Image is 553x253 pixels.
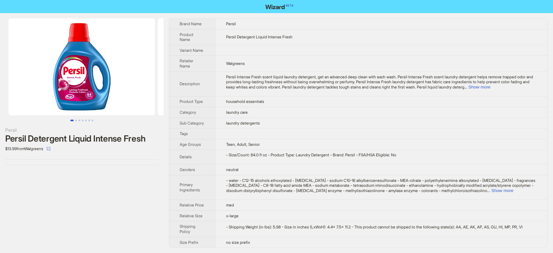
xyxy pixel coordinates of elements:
[226,167,239,172] span: neutral
[180,224,195,234] span: Shipping Policy
[180,110,196,115] span: Category
[5,126,158,134] div: Persil
[180,203,204,207] span: Relative Price
[79,120,80,121] button: Go to slide 3
[70,120,74,121] button: Go to slide 1
[180,58,193,68] span: Retailer Name
[82,120,83,121] button: Go to slide 4
[469,85,491,89] button: Expand
[226,74,537,90] div: Persil Intense Fresh scent liquid laundry detergent, get an advanced deep clean with each wash. P...
[46,147,50,151] span: select
[92,120,93,121] button: Go to slide 7
[226,61,245,66] span: Walgreens
[226,213,239,218] span: x-large
[88,120,90,121] button: Go to slide 6
[491,188,513,193] button: Expand
[5,144,158,154] div: $13.99 from Walgreens
[85,120,87,121] button: Go to slide 5
[180,99,203,104] span: Product Type
[226,224,537,230] div: - Shipping Weight (in lbs): 5.98 - Size in inches (LxWxH): 4.4x 7.5x 11.2 - This product cannot b...
[75,120,77,121] button: Go to slide 2
[180,32,193,42] span: Product Name
[226,142,260,147] span: Teen, Adult, Senior
[180,48,203,53] span: Variant Name
[226,21,236,26] span: Persil
[226,74,533,89] span: Persil Intense Fresh scent liquid laundry detergent, get an advanced deep clean with each wash. P...
[226,203,234,207] span: med
[226,34,293,39] span: Persil Detergent Liquid Intense Fresh
[464,85,467,89] span: ...
[226,178,537,193] div: - water - C12-15 alcohols ethoxylated - sodium laureth sulfate - sodium C10-16 alkylbenzenesulfon...
[180,167,195,172] span: Genders
[226,121,260,126] span: laundry detergents
[226,240,250,245] span: no size prefix
[226,152,537,158] div: - Size/Count: 84.0 fl oz - Product Type: Laundry Detergent - Brand: Persil - FSA/HSA Eligible: No
[180,81,200,86] span: Description
[180,154,192,159] span: Details
[5,134,158,144] div: Persil Detergent Liquid Intense Fresh
[180,182,200,192] span: Primary Ingredients
[180,121,204,126] span: Sub Category
[180,142,201,147] span: Age Groups
[180,21,202,26] span: Brand Name
[226,178,535,193] span: - water - C12-15 alcohols ethoxylated - [MEDICAL_DATA] - sodium C10-16 alkylbenzenesulfonate - ME...
[180,240,198,245] span: Size Prefix
[226,99,264,104] span: household essentials
[9,18,155,115] img: Persil Detergent Liquid Intense Fresh image 1
[180,131,188,136] span: Tags
[226,110,248,115] span: laundry care
[158,18,304,115] img: Persil Detergent Liquid Intense Fresh image 2
[487,188,490,193] span: ...
[180,213,203,218] span: Relative Size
